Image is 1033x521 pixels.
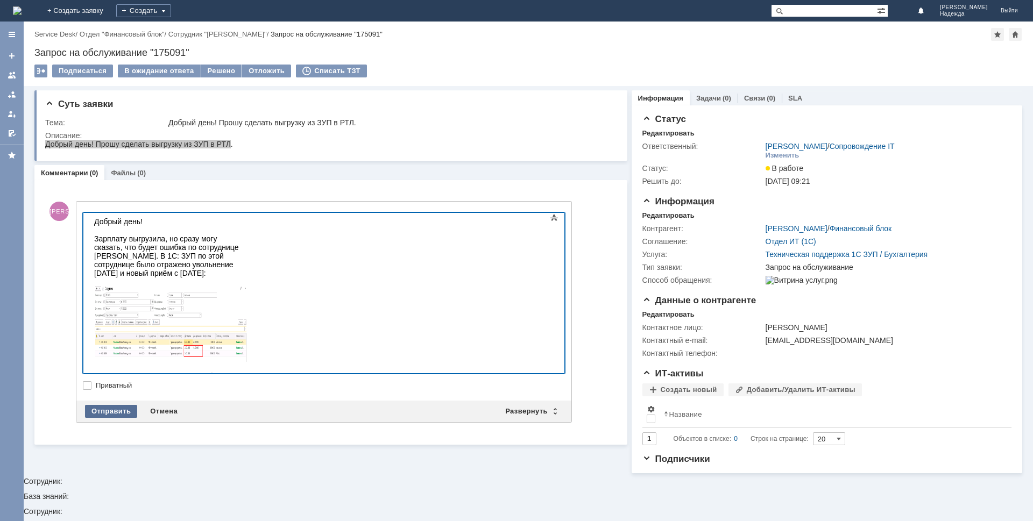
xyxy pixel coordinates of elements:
th: Название [660,401,1003,428]
div: Добавить в избранное [991,28,1004,41]
div: Создать [116,4,171,17]
div: Сделать домашней страницей [1009,28,1022,41]
div: (0) [137,169,146,177]
a: Мои заявки [3,105,20,123]
a: Комментарии [41,169,88,177]
div: С [DATE] у сотрудницы новый табельный номер ННЗП-00239. Но это вообще никак не отражено в ЗУП РТЛ... [4,159,157,219]
span: Настройки [647,405,655,413]
span: Подписчики [642,454,710,464]
a: SLA [788,94,802,102]
img: logo [13,6,22,15]
div: Добрый день! Прошу сделать выгрузку из ЗУП в РТЛ. [168,118,611,127]
a: Информация [638,94,683,102]
a: Отдел ИТ (1С) [766,237,816,246]
div: Тема: [45,118,166,127]
a: Заявки в моей ответственности [3,86,20,103]
div: Редактировать [642,211,695,220]
div: Сотрудник: [24,86,1033,485]
div: Соглашение: [642,237,763,246]
div: Способ обращения: [642,276,763,284]
img: aOhAAAAABJRU5ErkJggg== [4,73,158,149]
div: База знаний: [24,493,1033,500]
a: Перейти на домашнюю страницу [13,6,22,15]
div: Зарплату выгрузила, но сразу могу сказать, что будет ошибка по сотруднице [PERSON_NAME]. В 1С: ЗУ... [4,22,157,65]
div: Статус: [642,164,763,173]
div: Описание: [45,131,613,140]
a: [PERSON_NAME] [766,142,827,151]
div: Услуга: [642,250,763,259]
div: / [34,30,80,38]
a: Создать заявку [3,47,20,65]
div: (0) [767,94,775,102]
a: Задачи [696,94,721,102]
a: Отдел "Финансовый блок" [80,30,165,38]
div: Решить до: [642,177,763,185]
a: Мои согласования [3,125,20,142]
div: Ответственный: [642,142,763,151]
img: Витрина услуг.png [766,276,838,284]
div: (0) [90,169,98,177]
div: Запрос на обслуживание [766,263,1006,272]
span: Расширенный поиск [877,5,888,15]
span: Данные о контрагенте [642,295,756,305]
div: 0 [734,432,738,445]
div: Контактный e-mail: [642,336,763,345]
span: Надежда [940,11,988,17]
a: Техническая поддержка 1С ЗУП / Бухгалтерия [766,250,928,259]
div: / [766,224,892,233]
div: (0) [723,94,731,102]
a: Финансовый блок [830,224,892,233]
div: Запрос на обслуживание "175091" [34,47,1022,58]
div: / [168,30,271,38]
div: Добрый день! [4,4,157,13]
span: В работе [766,164,803,173]
div: Изменить [766,151,799,160]
div: Работа с массовостью [34,65,47,77]
span: ИТ-активы [642,368,704,379]
div: Запрос на обслуживание "175091" [271,30,383,38]
div: Контактный телефон: [642,349,763,358]
div: / [766,142,895,151]
span: Статус [642,114,686,124]
div: [PERSON_NAME] [766,323,1006,332]
div: [EMAIL_ADDRESS][DOMAIN_NAME] [766,336,1006,345]
div: Название [669,410,702,418]
a: Заявки на командах [3,67,20,84]
span: Суть заявки [45,99,113,109]
a: Файлы [111,169,136,177]
div: / [80,30,168,38]
a: Связи [744,94,765,102]
span: Показать панель инструментов [548,211,561,224]
span: Информация [642,196,714,206]
span: [DATE] 09:21 [766,177,810,185]
span: [PERSON_NAME] [940,4,988,11]
a: Сотрудник "[PERSON_NAME]" [168,30,267,38]
a: [PERSON_NAME] [766,224,827,233]
div: Сотрудник: [24,508,1033,515]
label: Приватный [96,381,563,390]
div: Контрагент: [642,224,763,233]
div: Контактное лицо: [642,323,763,332]
i: Строк на странице: [674,432,809,445]
div: Редактировать [642,310,695,319]
div: Тип заявки: [642,263,763,272]
a: Сопровождение IT [830,142,895,151]
div: Редактировать [642,129,695,138]
span: [PERSON_NAME] [49,202,69,221]
span: Объектов в списке: [674,435,731,443]
a: Service Desk [34,30,76,38]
